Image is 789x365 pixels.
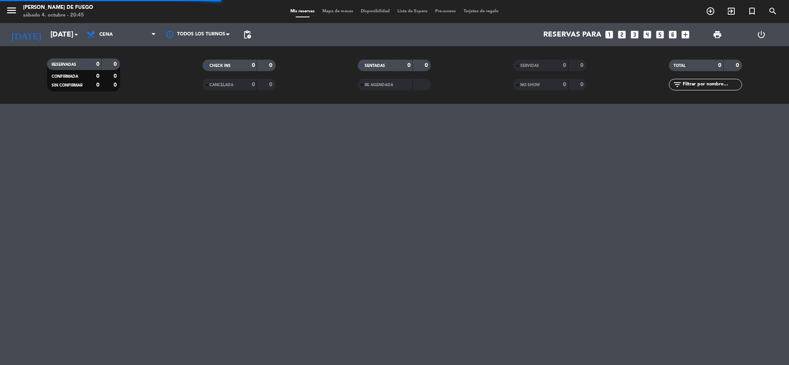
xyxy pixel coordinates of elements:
span: print [713,30,722,39]
span: CONFIRMADA [52,75,78,78]
strong: 0 [114,73,118,79]
i: turned_in_not [747,7,757,16]
span: Mapa de mesas [318,9,357,13]
i: arrow_drop_down [72,30,81,39]
i: looks_two [617,30,627,40]
strong: 0 [269,63,274,68]
span: SIN CONFIRMAR [52,83,82,87]
div: [PERSON_NAME] de Fuego [23,4,93,12]
button: menu [6,5,17,19]
i: menu [6,5,17,16]
input: Filtrar por nombre... [682,80,742,89]
strong: 0 [425,63,429,68]
span: RE AGENDADA [365,83,393,87]
i: looks_3 [630,30,640,40]
span: pending_actions [243,30,252,39]
strong: 0 [114,62,118,67]
span: RESERVADAS [52,63,76,67]
i: filter_list [673,80,682,89]
span: Tarjetas de regalo [460,9,503,13]
i: exit_to_app [727,7,736,16]
span: Pre-acceso [431,9,460,13]
span: CHECK INS [209,64,231,68]
i: add_circle_outline [706,7,715,16]
strong: 0 [252,63,255,68]
div: sábado 4. octubre - 20:45 [23,12,93,19]
strong: 0 [252,82,255,87]
i: power_settings_new [757,30,766,39]
i: looks_4 [642,30,652,40]
i: looks_5 [655,30,665,40]
strong: 0 [563,82,566,87]
span: TOTAL [673,64,685,68]
i: search [768,7,777,16]
strong: 0 [96,82,99,88]
strong: 0 [96,62,99,67]
span: Lista de Espera [394,9,431,13]
span: Disponibilidad [357,9,394,13]
strong: 0 [580,82,585,87]
i: [DATE] [6,26,47,43]
span: SENTADAS [365,64,385,68]
strong: 0 [96,73,99,79]
span: SERVIDAS [520,64,539,68]
div: LOG OUT [739,23,783,46]
strong: 0 [407,63,410,68]
strong: 0 [114,82,118,88]
i: add_box [680,30,690,40]
strong: 0 [563,63,566,68]
span: Mis reservas [286,9,318,13]
span: Cena [99,32,113,37]
strong: 0 [580,63,585,68]
strong: 0 [736,63,740,68]
i: looks_6 [668,30,678,40]
strong: 0 [718,63,721,68]
strong: 0 [269,82,274,87]
span: CANCELADA [209,83,233,87]
i: looks_one [604,30,614,40]
span: NO SHOW [520,83,540,87]
span: Reservas para [543,30,601,39]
